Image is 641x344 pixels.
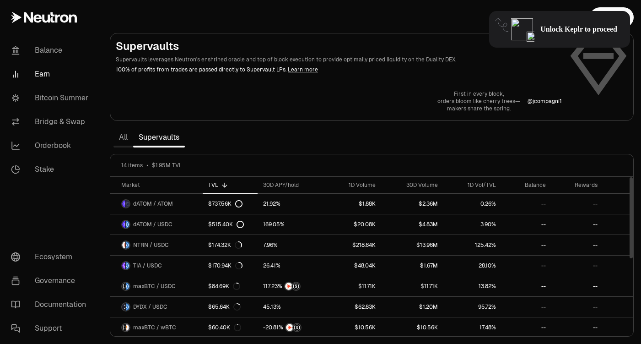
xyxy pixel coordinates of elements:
span: dATOM / USDC [133,221,172,228]
a: $65.64K [203,297,258,317]
a: 17.48% [443,317,501,338]
p: First in every block, [437,90,520,98]
img: Structured Points [292,283,300,290]
div: $84.69K [208,283,240,290]
a: 0.26% [443,194,501,214]
a: -- [501,194,551,214]
a: -- [551,256,603,276]
img: NTRN Logo [122,241,125,249]
span: Unlock Keplr to proceed [540,25,617,34]
button: NTRNStructured Points [263,282,319,291]
div: $60.40K [208,324,241,331]
img: icon-click-cursor.png [527,32,535,42]
a: $218.64K [324,235,381,255]
a: dATOM LogoATOM LogodATOM / ATOM [110,194,203,214]
a: $10.56K [324,317,381,338]
a: Support [4,317,99,340]
a: -- [551,214,603,235]
a: $11.71K [381,276,443,296]
span: NTRN / USDC [133,241,169,249]
a: -- [501,297,551,317]
span: DYDX / USDC [133,303,167,311]
div: Market [121,181,197,189]
img: maxBTC Logo [122,283,125,290]
a: -- [501,276,551,296]
a: $1.88K [324,194,381,214]
img: dATOM Logo [122,221,125,228]
p: orders bloom like cherry trees— [437,98,520,105]
a: All [113,128,133,147]
img: locked-keplr-logo-128.png [511,18,533,40]
a: TIA LogoUSDC LogoTIA / USDC [110,256,203,276]
a: $4.83M [381,214,443,235]
p: 100% of profits from trades are passed directly to Supervault LPs. [116,66,562,74]
a: -- [551,194,603,214]
p: Supervaults leverages Neutron's enshrined oracle and top of block execution to provide optimally ... [116,55,562,64]
a: Bridge & Swap [4,110,99,134]
img: NTRN [285,283,292,290]
a: $2.36M [381,194,443,214]
a: $174.32K [203,235,258,255]
a: -- [501,235,551,255]
a: NTRN LogoUSDC LogoNTRN / USDC [110,235,203,255]
img: ATOM Logo [126,200,129,207]
a: -- [551,235,603,255]
a: $13.96M [381,235,443,255]
div: 30D APY/hold [263,181,319,189]
h2: Supervaults [116,39,562,54]
button: Connect [590,7,634,27]
a: $1.20M [381,297,443,317]
span: $1.95M TVL [152,162,182,169]
div: 1D Vol/TVL [449,181,496,189]
a: $62.83K [324,297,381,317]
a: Bitcoin Summer [4,86,99,110]
a: maxBTC LogoUSDC LogomaxBTC / USDC [110,276,203,296]
a: @jcompagni1 [528,98,562,105]
a: Orderbook [4,134,99,158]
a: $1.67M [381,256,443,276]
a: Supervaults [133,128,185,147]
a: Documentation [4,293,99,317]
a: -- [551,297,603,317]
a: -- [501,317,551,338]
img: wBTC Logo [126,324,129,331]
a: Stake [4,158,99,181]
span: TIA / USDC [133,262,162,269]
a: -- [501,256,551,276]
a: $84.69K [203,276,258,296]
a: DYDX LogoUSDC LogoDYDX / USDC [110,297,203,317]
a: $48.04K [324,256,381,276]
a: 3.90% [443,214,501,235]
a: 125.42% [443,235,501,255]
div: 30D Volume [387,181,438,189]
div: TVL [208,181,252,189]
div: 1D Volume [330,181,376,189]
img: DYDX Logo [122,303,125,311]
a: Balance [4,38,99,62]
a: dATOM LogoUSDC LogodATOM / USDC [110,214,203,235]
span: maxBTC / USDC [133,283,176,290]
span: 14 items [121,162,143,169]
a: $11.71K [324,276,381,296]
img: dATOM Logo [122,200,125,207]
a: $20.08K [324,214,381,235]
a: -- [551,317,603,338]
img: USDC Logo [126,221,129,228]
button: NTRNStructured Points [263,323,319,332]
img: maxBTC Logo [122,324,125,331]
a: 28.10% [443,256,501,276]
div: $515.40K [208,221,244,228]
a: $515.40K [203,214,258,235]
a: First in every block,orders bloom like cherry trees—makers share the spring. [437,90,520,112]
img: Structured Points [293,324,301,331]
a: $170.94K [203,256,258,276]
a: $10.56K [381,317,443,338]
span: dATOM / ATOM [133,200,173,207]
a: Governance [4,269,99,293]
span: maxBTC / wBTC [133,324,176,331]
a: maxBTC LogowBTC LogomaxBTC / wBTC [110,317,203,338]
a: $60.40K [203,317,258,338]
a: 95.72% [443,297,501,317]
a: $737.56K [203,194,258,214]
a: -- [501,214,551,235]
